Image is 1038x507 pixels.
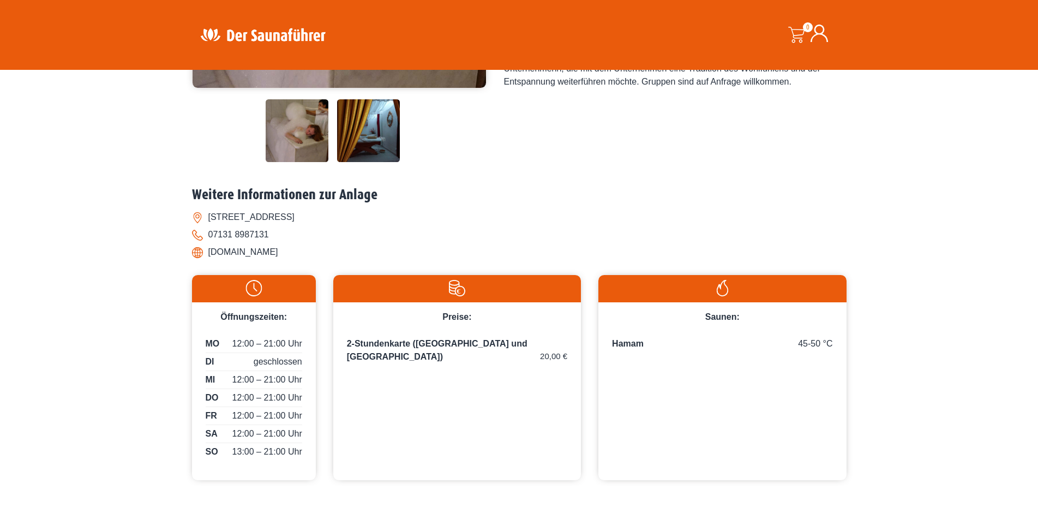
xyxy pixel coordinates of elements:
span: DI [206,355,214,368]
img: Preise-weiss.svg [339,280,575,296]
span: Öffnungszeiten: [220,312,287,321]
img: Flamme-weiss.svg [604,280,841,296]
span: DO [206,391,219,404]
span: SA [206,427,218,440]
p: 2-Stundenkarte ([GEOGRAPHIC_DATA] und [GEOGRAPHIC_DATA]) [347,337,567,363]
span: 12:00 – 21:00 Uhr [232,427,302,440]
span: Preise: [442,312,471,321]
span: Hamam [612,339,644,348]
li: 07131 8987131 [192,226,847,243]
span: MO [206,337,220,350]
span: 12:00 – 21:00 Uhr [232,337,302,350]
span: MI [206,373,215,386]
li: [DOMAIN_NAME] [192,243,847,261]
span: 45-50 °C [798,337,832,350]
span: SO [206,445,218,458]
li: [STREET_ADDRESS] [192,208,847,226]
span: 20,00 € [540,350,567,363]
span: 12:00 – 21:00 Uhr [232,409,302,422]
span: geschlossen [254,355,302,368]
img: Uhr-weiss.svg [197,280,310,296]
span: FR [206,409,217,422]
span: 12:00 – 21:00 Uhr [232,391,302,404]
span: Saunen: [705,312,740,321]
span: 12:00 – 21:00 Uhr [232,373,302,386]
span: 0 [803,22,813,32]
span: 13:00 – 21:00 Uhr [232,445,302,458]
h2: Weitere Informationen zur Anlage [192,187,847,204]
